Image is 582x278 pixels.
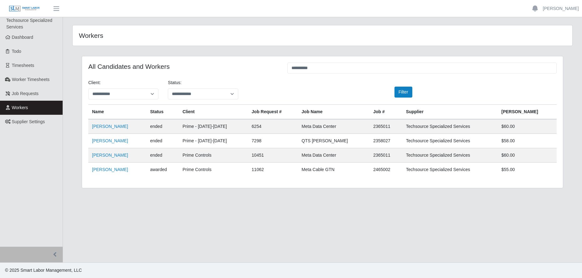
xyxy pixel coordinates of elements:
td: Meta Data Center [298,148,369,163]
span: Worker Timesheets [12,77,49,82]
td: ended [146,119,179,134]
td: 2365011 [369,119,402,134]
a: [PERSON_NAME] [92,167,128,172]
button: Filter [394,87,412,98]
td: 2465002 [369,163,402,177]
td: $58.00 [497,134,557,148]
label: Client: [88,79,101,86]
span: Timesheets [12,63,34,68]
td: ended [146,148,179,163]
span: © 2025 Smart Labor Management, LLC [5,268,82,273]
td: Techsource Specialized Services [402,163,498,177]
img: SLM Logo [9,5,40,12]
th: Job Name [298,105,369,119]
td: Prime - [DATE]-[DATE] [179,134,248,148]
td: awarded [146,163,179,177]
td: Prime - [DATE]-[DATE] [179,119,248,134]
td: Meta Cable GTN [298,163,369,177]
td: 2358027 [369,134,402,148]
td: Techsource Specialized Services [402,119,498,134]
th: Client [179,105,248,119]
th: Job # [369,105,402,119]
td: 11062 [248,163,298,177]
td: Techsource Specialized Services [402,134,498,148]
label: Status: [168,79,182,86]
a: [PERSON_NAME] [92,153,128,158]
td: 7298 [248,134,298,148]
th: Supplier [402,105,498,119]
td: 6254 [248,119,298,134]
a: [PERSON_NAME] [543,5,579,12]
td: Prime Controls [179,163,248,177]
th: Name [88,105,146,119]
td: Techsource Specialized Services [402,148,498,163]
td: Meta Data Center [298,119,369,134]
td: QTS [PERSON_NAME] [298,134,369,148]
h4: Workers [79,32,276,39]
th: Status [146,105,179,119]
td: 10451 [248,148,298,163]
span: Supplier Settings [12,119,45,124]
td: $60.00 [497,148,557,163]
span: Todo [12,49,21,54]
span: Techsource Specialized Services [6,18,52,29]
td: $60.00 [497,119,557,134]
span: Dashboard [12,35,33,40]
span: Job Requests [12,91,39,96]
td: $55.00 [497,163,557,177]
a: [PERSON_NAME] [92,138,128,143]
td: ended [146,134,179,148]
td: Prime Controls [179,148,248,163]
span: Workers [12,105,28,110]
h4: All Candidates and Workers [88,63,278,70]
td: 2365011 [369,148,402,163]
th: Job Request # [248,105,298,119]
th: [PERSON_NAME] [497,105,557,119]
a: [PERSON_NAME] [92,124,128,129]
